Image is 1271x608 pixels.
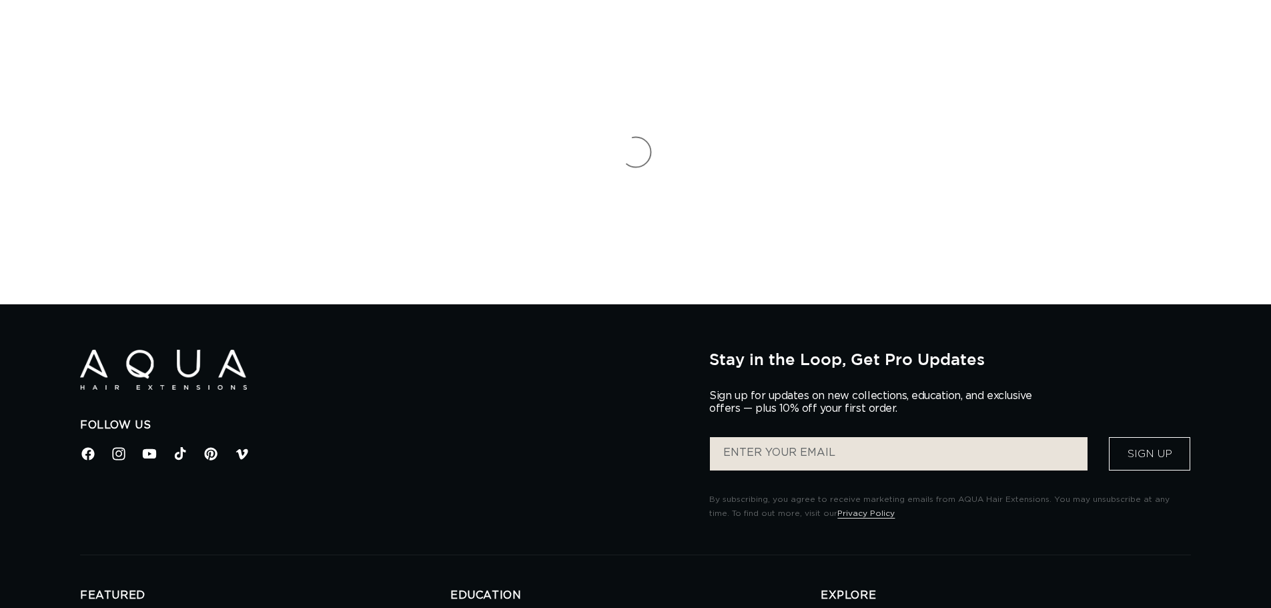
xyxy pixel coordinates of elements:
a: Privacy Policy [837,509,895,517]
h2: Follow Us [80,418,689,432]
h2: Stay in the Loop, Get Pro Updates [709,350,1191,368]
button: Sign Up [1109,437,1190,471]
p: By subscribing, you agree to receive marketing emails from AQUA Hair Extensions. You may unsubscr... [709,493,1191,521]
h2: EDUCATION [450,589,821,603]
input: ENTER YOUR EMAIL [710,437,1088,471]
h2: FEATURED [80,589,450,603]
p: Sign up for updates on new collections, education, and exclusive offers — plus 10% off your first... [709,390,1043,415]
h2: EXPLORE [821,589,1191,603]
img: Aqua Hair Extensions [80,350,247,390]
